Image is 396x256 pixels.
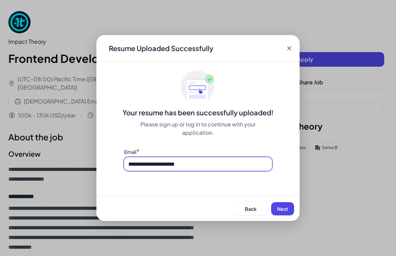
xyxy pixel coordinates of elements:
button: Back [233,202,268,215]
span: Back [245,206,257,212]
button: Next [271,202,294,215]
div: Resume Uploaded Successfully [103,43,219,53]
span: Next [277,206,288,212]
img: ApplyedMaskGroup3.svg [181,70,215,105]
label: Email [124,149,136,155]
div: Your resume has been successfully uploaded! [96,108,300,117]
div: Please sign up or log in to continue with your application. [124,120,272,137]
